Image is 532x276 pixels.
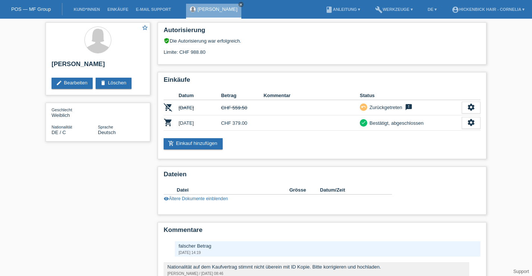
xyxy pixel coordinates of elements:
[98,130,116,135] span: Deutsch
[100,80,106,86] i: delete
[103,7,132,12] a: Einkäufe
[221,91,264,100] th: Betrag
[179,115,221,131] td: [DATE]
[164,118,173,127] i: POSP00014375
[52,78,93,89] a: editBearbeiten
[361,120,366,125] i: check
[179,100,221,115] td: [DATE]
[164,76,480,87] h2: Einkäufe
[132,7,175,12] a: E-Mail Support
[52,125,72,129] span: Nationalität
[177,186,289,195] th: Datei
[98,125,113,129] span: Sprache
[164,38,170,44] i: verified_user
[168,140,174,146] i: add_shopping_cart
[179,243,477,249] div: falscher Betrag
[52,107,98,118] div: Weiblich
[320,186,381,195] th: Datum/Zeit
[11,6,51,12] a: POS — MF Group
[371,7,417,12] a: buildWerkzeuge ▾
[467,103,475,111] i: settings
[164,226,480,238] h2: Kommentare
[52,61,144,72] h2: [PERSON_NAME]
[52,130,66,135] span: Deutschland / C / 01.08.2007
[513,269,529,274] a: Support
[164,27,480,38] h2: Autorisierung
[404,103,413,111] i: feedback
[164,138,223,149] a: add_shopping_cartEinkauf hinzufügen
[167,264,466,270] div: Nationalität auf dem Kaufvertrag stimmt nicht überein mit ID Kopie. Bitte korrigieren und hochladen.
[164,196,228,201] a: visibilityÄltere Dokumente einblenden
[56,80,62,86] i: edit
[289,186,320,195] th: Grösse
[221,115,264,131] td: CHF 379.00
[164,38,480,44] div: Die Autorisierung war erfolgreich.
[367,103,402,111] div: Zurückgetreten
[70,7,103,12] a: Kund*innen
[239,3,243,6] i: close
[452,6,459,13] i: account_circle
[238,2,244,7] a: close
[263,91,360,100] th: Kommentar
[198,6,238,12] a: [PERSON_NAME]
[164,103,173,112] i: POSP00014374
[167,272,466,276] div: [PERSON_NAME] / [DATE] 08:46
[322,7,364,12] a: bookAnleitung ▾
[142,24,148,31] i: star_border
[179,91,221,100] th: Datum
[164,196,169,201] i: visibility
[96,78,132,89] a: deleteLöschen
[375,6,383,13] i: build
[221,100,264,115] td: CHF 559.50
[448,7,528,12] a: account_circleHickenbick Hair - Cornelia ▾
[367,119,424,127] div: Bestätigt, abgeschlossen
[179,251,477,255] div: [DATE] 14:19
[164,171,480,182] h2: Dateien
[325,6,333,13] i: book
[164,44,480,55] div: Limite: CHF 988.80
[467,118,475,127] i: settings
[142,24,148,32] a: star_border
[424,7,440,12] a: DE ▾
[360,91,462,100] th: Status
[52,108,72,112] span: Geschlecht
[361,104,366,109] i: undo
